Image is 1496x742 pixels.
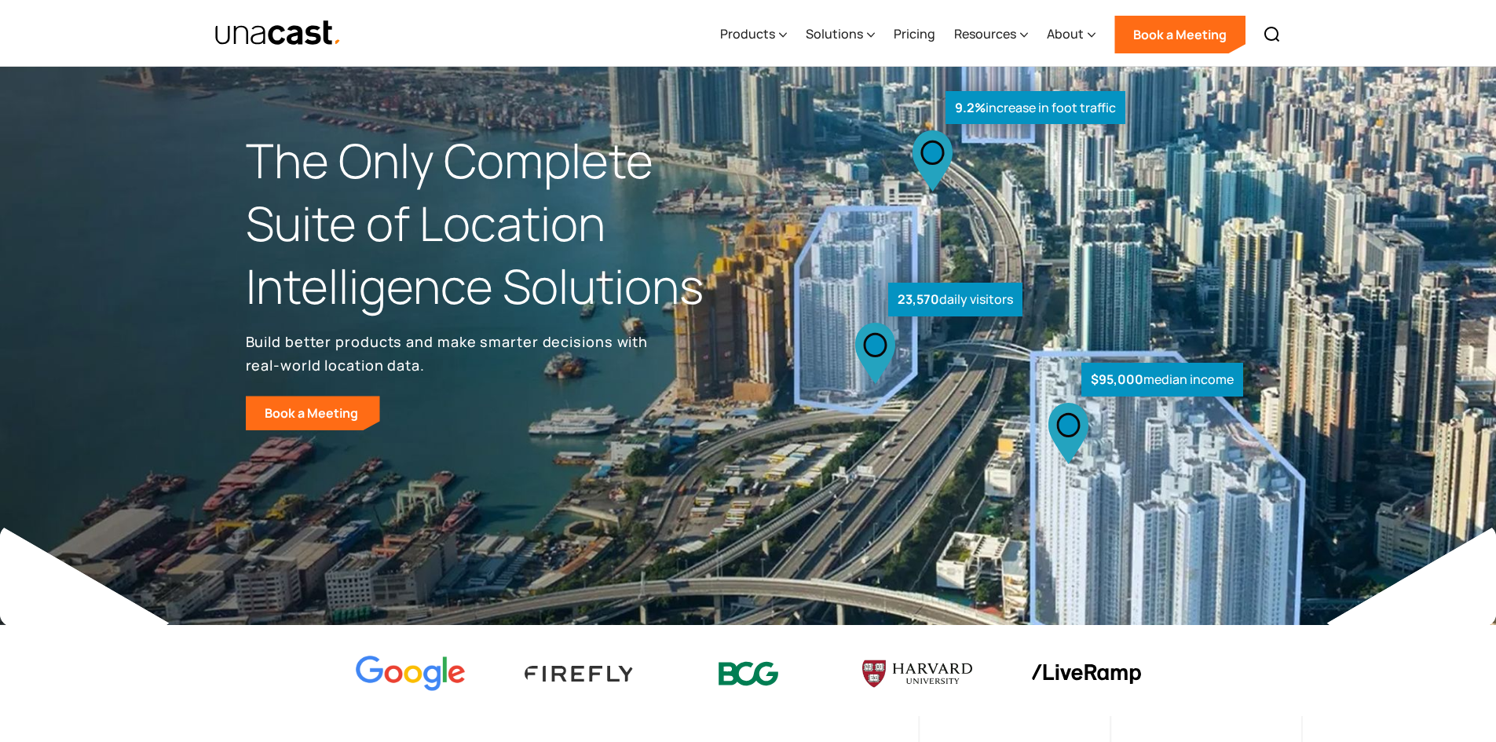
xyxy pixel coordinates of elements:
strong: 23,570 [898,291,939,308]
a: home [214,20,342,47]
div: Solutions [806,2,875,67]
img: Firefly Advertising logo [525,666,635,681]
strong: $95,000 [1091,371,1143,388]
img: Harvard U logo [862,655,972,693]
div: Products [720,2,787,67]
img: Search icon [1263,25,1282,44]
img: Google logo Color [356,656,466,693]
div: Resources [954,24,1016,43]
div: daily visitors [888,283,1022,316]
div: About [1047,24,1084,43]
img: liveramp logo [1031,664,1141,684]
div: Products [720,24,775,43]
h1: The Only Complete Suite of Location Intelligence Solutions [246,130,748,317]
a: Book a Meeting [246,396,380,430]
a: Book a Meeting [1114,16,1245,53]
div: increase in foot traffic [946,91,1125,125]
img: Unacast text logo [214,20,342,47]
div: About [1047,2,1095,67]
div: median income [1081,363,1243,397]
strong: 9.2% [955,99,986,116]
a: Pricing [894,2,935,67]
div: Resources [954,2,1028,67]
img: BCG logo [693,652,803,696]
div: Solutions [806,24,863,43]
p: Build better products and make smarter decisions with real-world location data. [246,330,654,377]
